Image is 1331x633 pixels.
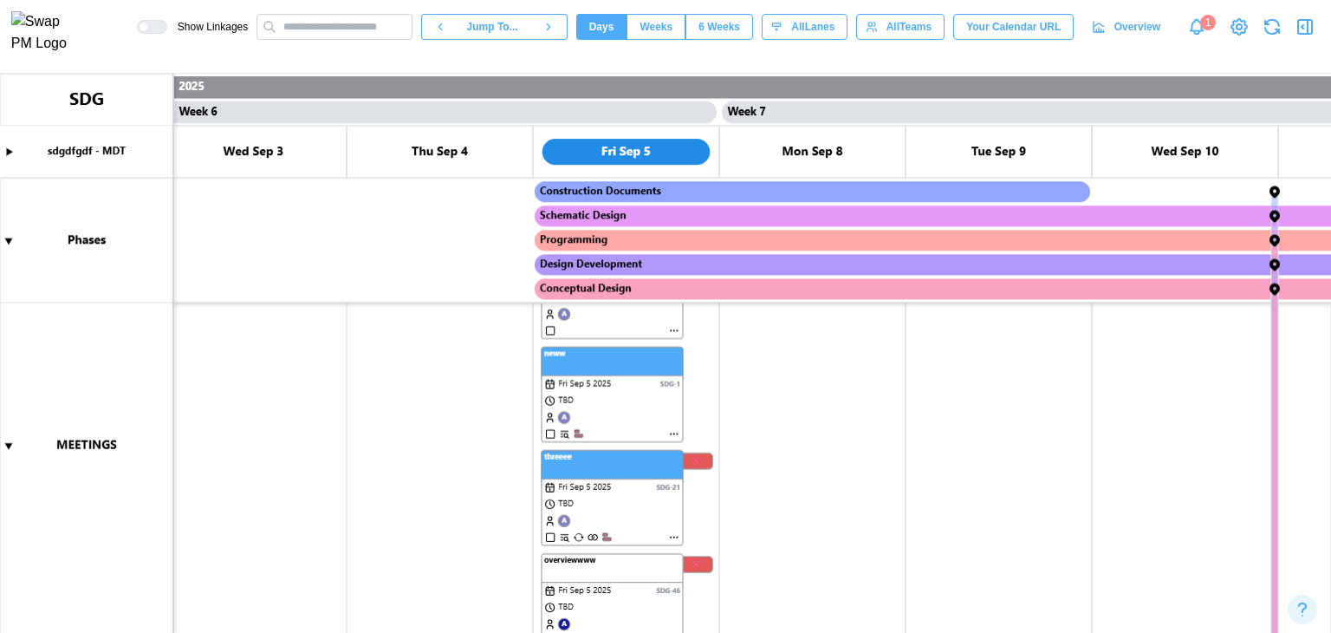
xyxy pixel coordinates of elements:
button: AllTeams [856,14,945,40]
a: View Project [1227,15,1251,39]
a: Overview [1082,14,1173,40]
span: 6 Weeks [698,15,740,39]
button: Jump To... [458,14,529,40]
a: Notifications [1182,12,1211,42]
button: 6 Weeks [685,14,753,40]
button: Days [576,14,627,40]
img: Swap PM Logo [11,11,81,55]
span: Your Calendar URL [966,15,1061,39]
span: Days [589,15,614,39]
button: Your Calendar URL [953,14,1074,40]
button: AllLanes [762,14,847,40]
button: Open Drawer [1293,15,1317,39]
span: Jump To... [467,15,518,39]
div: 1 [1200,15,1216,30]
span: Show Linkages [167,20,248,34]
span: Weeks [640,15,672,39]
span: Overview [1114,15,1160,39]
span: All Teams [886,15,932,39]
span: All Lanes [791,15,834,39]
button: Refresh Grid [1260,15,1284,39]
button: Weeks [627,14,685,40]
